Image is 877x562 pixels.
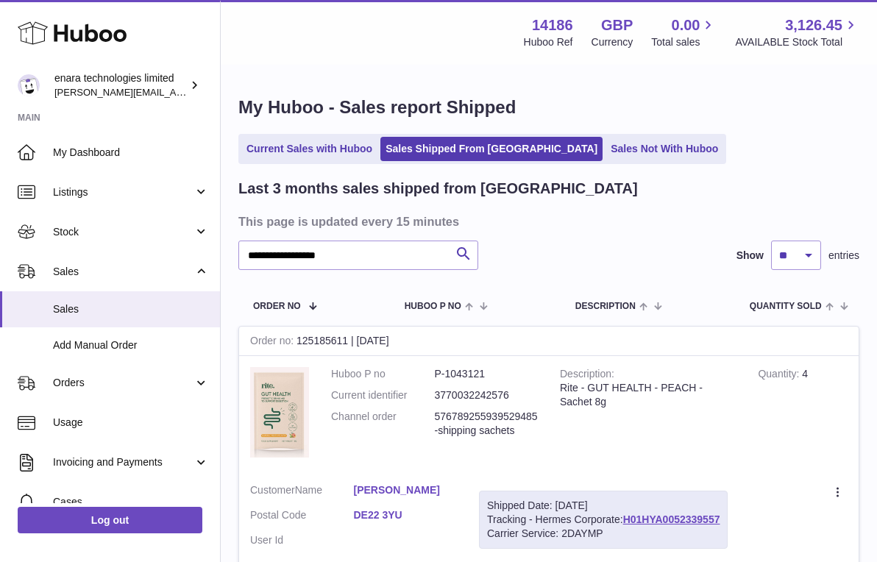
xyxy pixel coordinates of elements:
span: 3,126.45 [785,15,842,35]
dd: 3770032242576 [435,388,539,402]
span: Usage [53,416,209,430]
a: 3,126.45 AVAILABLE Stock Total [735,15,859,49]
span: Description [575,302,636,311]
span: AVAILABLE Stock Total [735,35,859,49]
strong: GBP [601,15,633,35]
strong: Description [560,368,614,383]
span: My Dashboard [53,146,209,160]
span: Quantity Sold [750,302,822,311]
span: Total sales [651,35,717,49]
a: Sales Shipped From [GEOGRAPHIC_DATA] [380,137,603,161]
span: [PERSON_NAME][EMAIL_ADDRESS][DOMAIN_NAME] [54,86,295,98]
td: 4 [747,356,859,472]
h1: My Huboo - Sales report Shipped [238,96,859,119]
div: Currency [592,35,633,49]
strong: Order no [250,335,297,350]
span: Sales [53,302,209,316]
div: Carrier Service: 2DAYMP [487,527,720,541]
dt: Name [250,483,354,501]
dt: Channel order [331,410,435,438]
label: Show [736,249,764,263]
span: Sales [53,265,193,279]
a: H01HYA0052339557 [623,513,720,525]
img: 1746024061.jpeg [250,367,309,458]
span: Order No [253,302,301,311]
strong: Quantity [758,368,802,383]
dt: Current identifier [331,388,435,402]
h3: This page is updated every 15 minutes [238,213,856,230]
a: DE22 3YU [354,508,458,522]
dd: 576789255939529485-shipping sachets [435,410,539,438]
div: Rite - GUT HEALTH - PEACH - Sachet 8g [560,381,736,409]
a: Current Sales with Huboo [241,137,377,161]
strong: 14186 [532,15,573,35]
dd: P-1043121 [435,367,539,381]
dt: Huboo P no [331,367,435,381]
span: Customer [250,484,295,496]
div: enara technologies limited [54,71,187,99]
span: Stock [53,225,193,239]
img: Dee@enara.co [18,74,40,96]
span: entries [828,249,859,263]
a: 0.00 Total sales [651,15,717,49]
a: [PERSON_NAME] [354,483,458,497]
h2: Last 3 months sales shipped from [GEOGRAPHIC_DATA] [238,179,638,199]
span: Add Manual Order [53,338,209,352]
span: Orders [53,376,193,390]
dt: Postal Code [250,508,354,526]
div: 125185611 | [DATE] [239,327,859,356]
span: Huboo P no [405,302,461,311]
span: Listings [53,185,193,199]
div: Shipped Date: [DATE] [487,499,720,513]
a: Sales Not With Huboo [606,137,723,161]
a: Log out [18,507,202,533]
div: Huboo Ref [524,35,573,49]
div: Tracking - Hermes Corporate: [479,491,728,549]
span: Invoicing and Payments [53,455,193,469]
span: 0.00 [672,15,700,35]
dt: User Id [250,533,354,547]
span: Cases [53,495,209,509]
